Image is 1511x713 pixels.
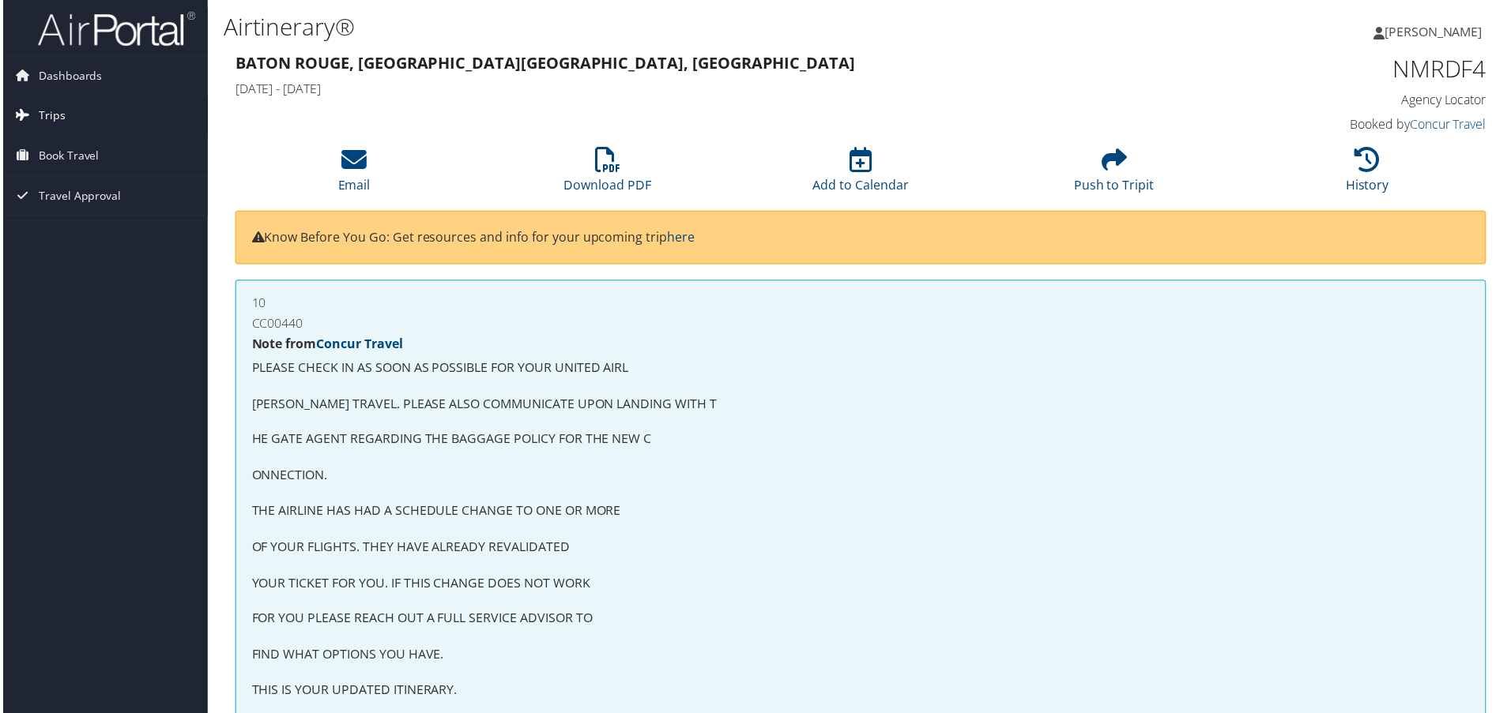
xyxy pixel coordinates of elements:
[667,229,695,246] a: here
[1193,52,1490,85] h1: NMRDF4
[36,137,96,176] span: Book Travel
[1388,23,1486,40] span: [PERSON_NAME]
[250,359,1473,380] p: PLEASE CHECK IN AS SOON AS POSSIBLE FOR YOUR UNITED AIRL
[813,156,910,194] a: Add to Calendar
[1413,116,1490,133] a: Concur Travel
[337,156,369,194] a: Email
[250,318,1473,331] h4: CC00440
[233,81,1170,98] h4: [DATE] - [DATE]
[250,396,1473,416] p: [PERSON_NAME] TRAVEL. PLEASE ALSO COMMUNICATE UPON LANDING WITH T
[563,156,651,194] a: Download PDF
[36,56,100,96] span: Dashboards
[250,228,1473,249] p: Know Before You Go: Get resources and info for your upcoming trip
[250,539,1473,560] p: OF YOUR FLIGHTS. THEY HAVE ALREADY REVALIDATED
[1349,156,1392,194] a: History
[1076,156,1156,194] a: Push to Tripit
[35,10,193,47] img: airportal-logo.png
[250,503,1473,523] p: THE AIRLINE HAS HAD A SCHEDULE CHANGE TO ONE OR MORE
[36,177,119,216] span: Travel Approval
[315,336,401,354] a: Concur Travel
[250,576,1473,596] p: YOUR TICKET FOR YOU. IF THIS CHANGE DOES NOT WORK
[36,96,62,136] span: Trips
[250,611,1473,632] p: FOR YOU PLEASE REACH OUT A FULL SERVICE ADVISOR TO
[250,647,1473,668] p: FIND WHAT OPTIONS YOU HAVE.
[1377,8,1502,55] a: [PERSON_NAME]
[1193,116,1490,133] h4: Booked by
[250,298,1473,310] h4: 10
[250,336,401,354] strong: Note from
[250,467,1473,488] p: ONNECTION.
[250,431,1473,452] p: HE GATE AGENT REGARDING THE BAGGAGE POLICY FOR THE NEW C
[221,10,1075,43] h1: Airtinerary®
[1193,92,1490,109] h4: Agency Locator
[233,52,856,73] strong: Baton Rouge, [GEOGRAPHIC_DATA] [GEOGRAPHIC_DATA], [GEOGRAPHIC_DATA]
[250,683,1473,704] p: THIS IS YOUR UPDATED ITINERARY.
